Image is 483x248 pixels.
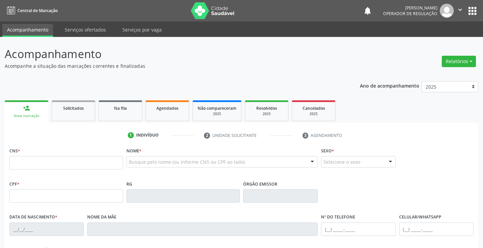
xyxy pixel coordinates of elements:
label: Órgão emissor [243,179,277,189]
p: Acompanhe a situação das marcações correntes e finalizadas [5,62,336,69]
div: 2025 [198,111,236,116]
a: Serviços por vaga [118,24,166,36]
div: 2025 [250,111,283,116]
label: RG [126,179,132,189]
button: notifications [363,6,372,15]
label: Nome [126,146,142,156]
span: Não compareceram [198,105,236,111]
input: (__) _____-_____ [321,222,395,236]
div: Indivíduo [136,132,159,138]
div: 1 [128,132,134,138]
span: Solicitados [63,105,84,111]
span: Selecione o sexo [323,158,360,165]
div: 2025 [297,111,330,116]
span: Operador de regulação [383,11,437,16]
div: Nova marcação [9,113,44,118]
label: Celular/WhatsApp [399,212,441,222]
label: Sexo [321,146,334,156]
button: Relatórios [442,56,476,67]
label: Data de nascimento [9,212,57,222]
button:  [454,4,467,18]
label: CPF [9,179,19,189]
label: Nº do Telefone [321,212,355,222]
a: Serviços ofertados [60,24,111,36]
i:  [457,6,464,13]
span: Cancelados [303,105,325,111]
span: Resolvidos [256,105,277,111]
span: Central de Marcação [17,8,58,13]
label: Nome da mãe [87,212,116,222]
div: [PERSON_NAME] [383,5,437,11]
span: Na fila [114,105,127,111]
span: Busque pelo nome (ou informe CNS ou CPF ao lado) [129,158,245,165]
div: person_add [23,104,30,112]
input: (__) _____-_____ [399,222,474,236]
button: apps [467,5,478,17]
label: CNS [9,146,20,156]
a: Central de Marcação [5,5,58,16]
input: __/__/____ [9,222,84,236]
span: Agendados [156,105,178,111]
a: Acompanhamento [2,24,53,37]
p: Ano de acompanhamento [360,81,419,90]
p: Acompanhamento [5,46,336,62]
img: img [440,4,454,18]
